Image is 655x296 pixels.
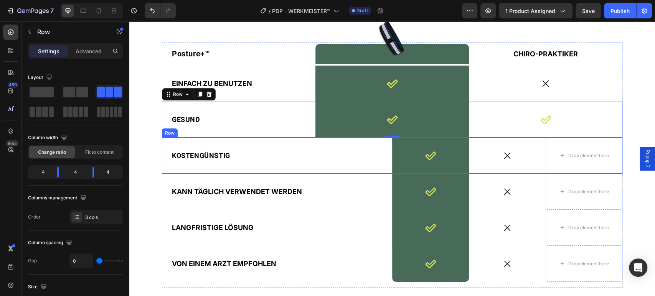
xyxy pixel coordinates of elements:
div: Row [34,108,47,115]
button: Save [576,3,601,18]
div: Gap [28,257,37,264]
div: Order [28,214,41,220]
div: Open Intercom Messenger [629,258,647,277]
span: GESUND [43,94,71,102]
button: Publish [604,3,636,18]
div: Publish [610,7,630,15]
div: Beta [6,140,18,146]
span: Fit to content [85,149,114,156]
div: 4 [100,167,122,178]
p: Advanced [76,47,102,55]
span: Save [582,8,595,14]
span: EINFACH ZU BENUTZEN [43,58,123,66]
button: 7 [3,3,57,18]
span: / [269,7,271,15]
div: Drop element here [439,203,480,209]
div: 4 [30,167,51,178]
p: Settings [38,47,59,55]
div: 3 cols [85,214,121,221]
span: Posture+™ [43,28,81,37]
div: Columns management [28,193,88,203]
div: Drop element here [439,239,480,245]
div: Undo/Redo [145,3,176,18]
div: 450 [7,82,18,88]
span: PDP - WERKMEISTER™ [272,7,330,15]
span: KANN TÄGLICH VERWENDET WERDEN [43,166,173,174]
div: Column spacing [28,238,74,248]
div: Layout [28,72,54,83]
span: LANGFRISTIGE LÖSUNG [43,202,124,210]
span: Draft [356,7,368,14]
input: Auto [70,254,93,268]
span: Popup 2 [514,128,522,146]
span: Change ratio [38,149,66,156]
iframe: Design area [129,21,655,296]
div: Drop element here [439,131,480,137]
span: KOSTENGÜNSTIG [43,130,101,138]
div: Drop element here [439,167,480,173]
span: 1 product assigned [505,7,555,15]
div: Row [42,69,55,76]
div: Size [28,282,48,292]
p: 7 [50,6,54,15]
div: 4 [65,167,86,178]
button: 1 product assigned [499,3,573,18]
div: Column width [28,133,69,143]
p: CHIRO-PRAKTIKER [340,28,492,37]
p: Row [37,27,102,36]
span: VON EINEM ARZT EMPFOHLEN [43,238,147,246]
